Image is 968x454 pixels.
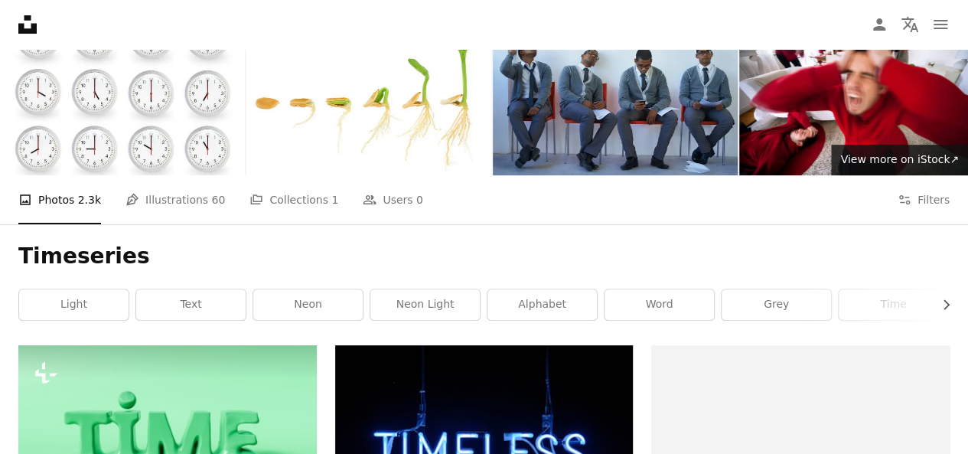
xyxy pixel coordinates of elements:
button: scroll list to the right [932,289,950,320]
span: 1 [331,191,338,208]
a: word [605,289,714,320]
a: View more on iStock↗ [831,145,968,175]
span: 0 [416,191,423,208]
a: Users 0 [363,175,423,224]
button: Menu [925,9,956,40]
a: alphabet [487,289,597,320]
a: white and blue love neon light signage [335,438,634,452]
button: Language [895,9,925,40]
a: neon [253,289,363,320]
a: neon light [370,289,480,320]
a: The word "time" is sculpted in green. [18,422,317,436]
img: Sequence of pumpkin plant growing isolated, evolution concept [246,12,491,175]
a: Home — Unsplash [18,15,37,34]
h1: Timeseries [18,243,950,270]
a: Illustrations 60 [125,175,225,224]
img: The time is flying by... [493,12,738,175]
a: light [19,289,129,320]
span: 60 [212,191,226,208]
button: Filters [898,175,950,224]
span: View more on iStock ↗ [840,153,959,165]
a: text [136,289,246,320]
a: Log in / Sign up [864,9,895,40]
a: grey [722,289,831,320]
a: time [839,289,948,320]
a: Collections 1 [249,175,338,224]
